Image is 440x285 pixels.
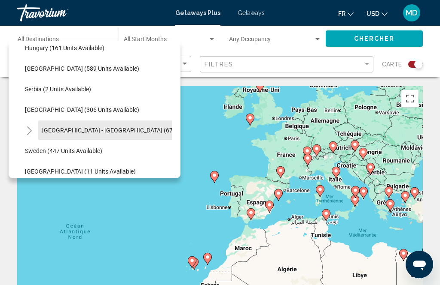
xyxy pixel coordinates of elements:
[25,147,102,154] span: Sweden (447 units available)
[25,45,104,51] span: Hungary (161 units available)
[406,251,433,278] iframe: Bouton de lancement de la fenêtre de messagerie
[42,127,215,134] span: [GEOGRAPHIC_DATA] - [GEOGRAPHIC_DATA] (67 units available)
[326,30,423,46] button: Chercher
[205,61,234,68] span: Filtres
[238,9,265,16] a: Getaways
[200,56,374,73] button: Filter
[21,122,38,139] button: Toggle Spain - Canary Islands (67 units available)
[175,9,220,16] a: Getaways Plus
[25,65,139,72] span: [GEOGRAPHIC_DATA] (589 units available)
[21,141,107,161] button: Sweden (447 units available)
[367,10,379,17] span: USD
[21,100,144,120] button: [GEOGRAPHIC_DATA] (306 units available)
[382,58,402,70] span: Carte
[401,90,419,107] button: Basculer en plein écran
[338,10,345,17] span: fr
[354,36,395,42] span: Chercher
[338,7,354,20] button: Change language
[406,9,418,17] span: MD
[38,120,220,140] button: [GEOGRAPHIC_DATA] - [GEOGRAPHIC_DATA] (67 units available)
[17,4,167,21] a: Travorium
[25,106,139,113] span: [GEOGRAPHIC_DATA] (306 units available)
[21,79,95,99] button: Serbia (2 units available)
[21,162,140,181] button: [GEOGRAPHIC_DATA] (11 units available)
[25,168,136,175] span: [GEOGRAPHIC_DATA] (11 units available)
[21,59,144,78] button: [GEOGRAPHIC_DATA] (589 units available)
[367,7,388,20] button: Change currency
[25,86,91,93] span: Serbia (2 units available)
[21,38,109,58] button: Hungary (161 units available)
[400,4,423,22] button: User Menu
